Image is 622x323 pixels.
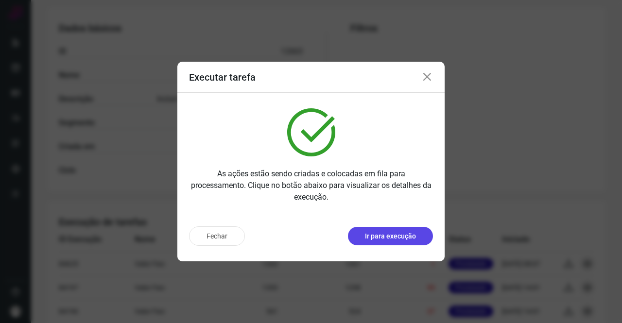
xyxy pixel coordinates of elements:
[365,231,416,241] p: Ir para execução
[348,227,433,245] button: Ir para execução
[287,108,335,156] img: verified.svg
[189,226,245,246] button: Fechar
[189,71,256,83] h3: Executar tarefa
[189,168,433,203] p: As ações estão sendo criadas e colocadas em fila para processamento. Clique no botão abaixo para ...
